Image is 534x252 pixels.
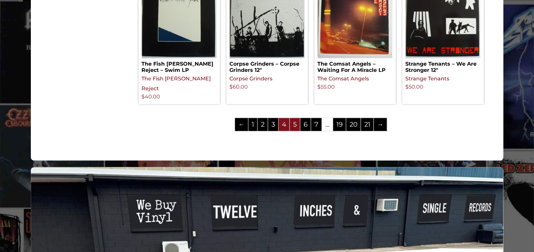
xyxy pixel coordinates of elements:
h2: The Comsat Angels – Waiting For A Miracle LP [318,58,393,73]
a: → [374,118,387,131]
bdi: 40.00 [142,94,160,100]
h2: Corpse Grinders – Corpse Grinders 12″ [230,58,305,73]
a: Page 7 [311,118,322,131]
span: … [322,118,333,131]
a: Page 6 [300,118,311,131]
span: $ [230,84,233,90]
a: Page 5 [290,118,300,131]
a: Page 2 [258,118,268,131]
a: Page 20 [346,118,361,131]
bdi: 50.00 [406,84,424,90]
span: Page 4 [279,118,289,131]
bdi: 60.00 [230,84,248,90]
a: ← [235,118,248,131]
a: The Fish [PERSON_NAME] Reject [142,75,211,92]
a: Page 3 [268,118,278,131]
nav: Product Pagination [139,117,484,134]
bdi: 55.00 [318,84,335,90]
a: Page 1 [248,118,257,131]
a: Page 21 [361,118,374,131]
h2: The Fish [PERSON_NAME] Reject – Swim LP [142,58,217,73]
span: $ [318,84,321,90]
a: The Comsat Angels [318,75,369,82]
h2: Strange Tenants – We Are Stronger 12″ [406,58,481,73]
a: Corpse Grinders [230,75,273,82]
span: $ [406,84,409,90]
a: Strange Tenants [406,75,450,82]
a: Page 19 [333,118,346,131]
span: $ [142,94,145,100]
